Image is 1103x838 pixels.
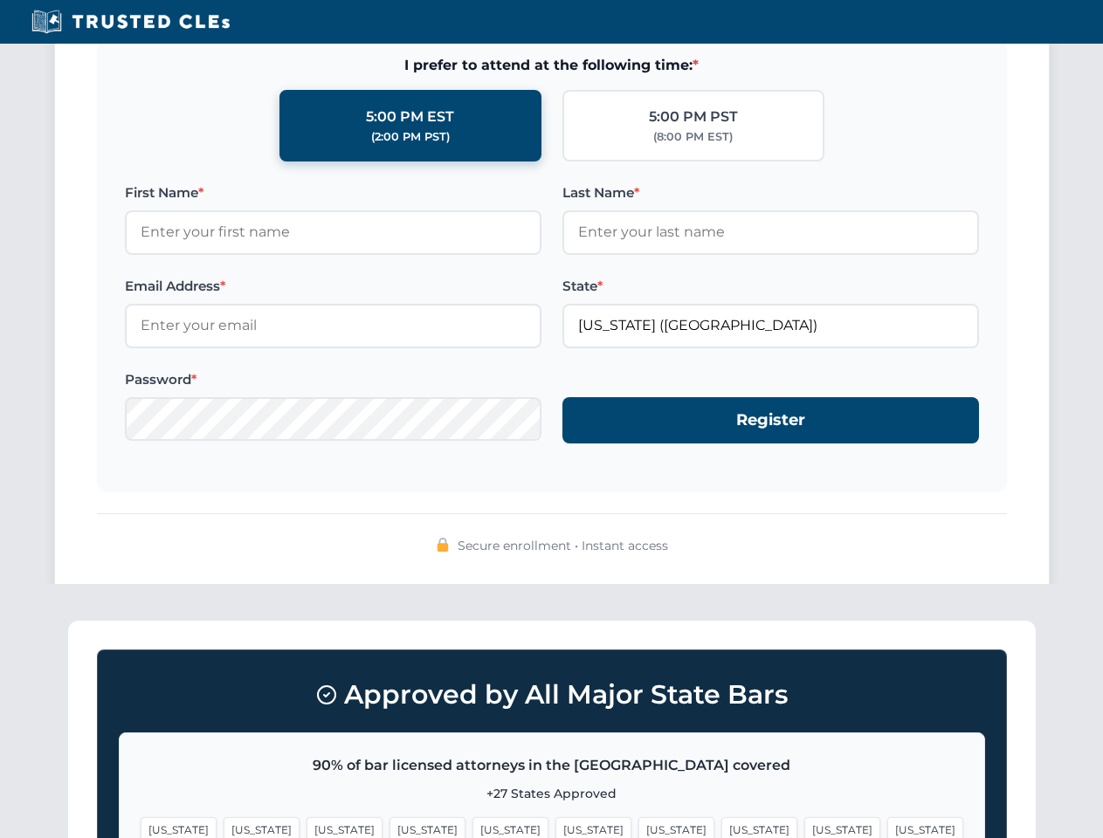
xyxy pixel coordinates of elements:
[125,276,541,297] label: Email Address
[458,536,668,555] span: Secure enrollment • Instant access
[436,538,450,552] img: 🔒
[125,210,541,254] input: Enter your first name
[119,671,985,718] h3: Approved by All Major State Bars
[366,106,454,128] div: 5:00 PM EST
[125,369,541,390] label: Password
[371,128,450,146] div: (2:00 PM PST)
[26,9,235,35] img: Trusted CLEs
[562,276,979,297] label: State
[125,54,979,77] span: I prefer to attend at the following time:
[653,128,733,146] div: (8:00 PM EST)
[562,397,979,443] button: Register
[125,182,541,203] label: First Name
[562,210,979,254] input: Enter your last name
[649,106,738,128] div: 5:00 PM PST
[125,304,541,347] input: Enter your email
[562,182,979,203] label: Last Name
[141,784,963,803] p: +27 States Approved
[141,754,963,777] p: 90% of bar licensed attorneys in the [GEOGRAPHIC_DATA] covered
[562,304,979,347] input: Florida (FL)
